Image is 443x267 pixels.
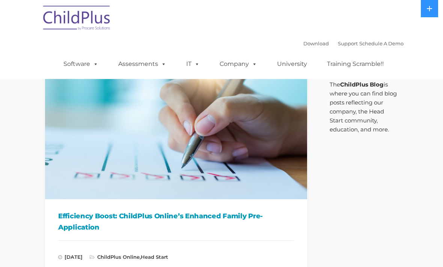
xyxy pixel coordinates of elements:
[179,57,207,72] a: IT
[340,81,384,88] strong: ChildPlus Blog
[141,254,168,260] a: Head Start
[330,80,398,134] p: The is where you can find blog posts reflecting our company, the Head Start community, education,...
[319,57,391,72] a: Training Scramble!!
[97,254,140,260] a: ChildPlus Online
[90,254,168,260] span: ,
[58,254,83,260] span: [DATE]
[359,40,404,46] a: Schedule A Demo
[111,57,174,72] a: Assessments
[270,57,315,72] a: University
[58,210,294,233] h1: Efficiency Boost: ChildPlus Online’s Enhanced Family Pre-Application
[303,40,404,46] font: |
[56,57,106,72] a: Software
[303,40,329,46] a: Download
[338,40,358,46] a: Support
[212,57,265,72] a: Company
[39,0,115,38] img: ChildPlus by Procare Solutions
[45,52,307,199] img: Efficiency Boost: ChildPlus Online's Enhanced Family Pre-Application Process - Streamlining Appli...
